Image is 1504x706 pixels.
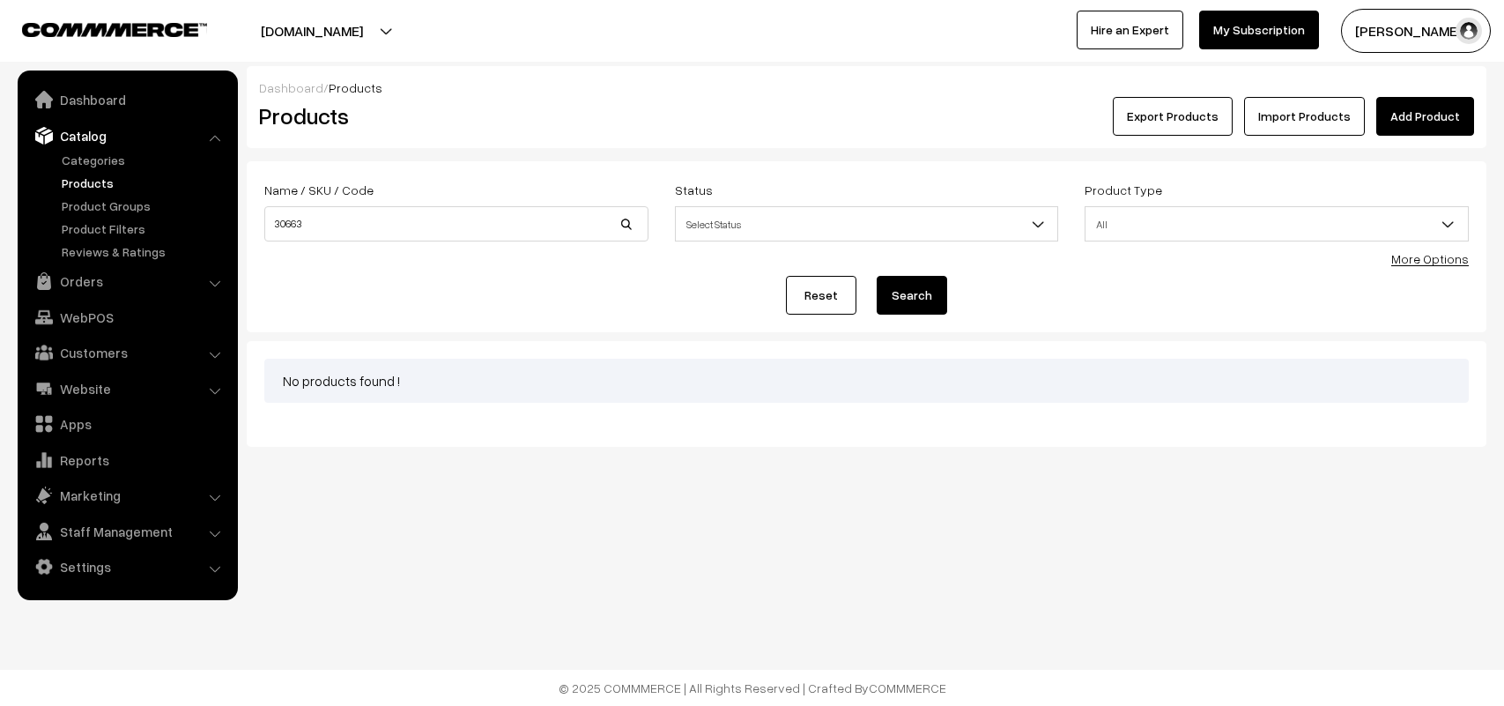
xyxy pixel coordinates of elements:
label: Status [675,181,713,199]
a: My Subscription [1199,11,1319,49]
a: Import Products [1244,97,1365,136]
a: Products [57,174,232,192]
input: Name / SKU / Code [264,206,648,242]
label: Product Type [1085,181,1162,199]
span: Select Status [676,209,1058,240]
label: Name / SKU / Code [264,181,374,199]
a: Apps [22,408,232,440]
a: Catalog [22,120,232,152]
button: Export Products [1113,97,1233,136]
a: Dashboard [259,80,323,95]
a: Product Filters [57,219,232,238]
a: Marketing [22,479,232,511]
span: Products [329,80,382,95]
a: Dashboard [22,84,232,115]
a: Reviews & Ratings [57,242,232,261]
button: Search [877,276,947,315]
a: Orders [22,265,232,297]
span: Select Status [675,206,1059,242]
a: Categories [57,151,232,169]
button: [DOMAIN_NAME] [199,9,425,53]
img: COMMMERCE [22,23,207,36]
a: COMMMERCE [22,18,176,39]
a: More Options [1391,251,1469,266]
a: Add Product [1376,97,1474,136]
a: Settings [22,551,232,583]
a: Hire an Expert [1077,11,1183,49]
h2: Products [259,102,647,130]
a: Reset [786,276,856,315]
a: COMMMERCE [869,680,946,695]
a: Reports [22,444,232,476]
a: WebPOS [22,301,232,333]
div: No products found ! [264,359,1469,403]
span: All [1085,206,1469,242]
span: All [1085,209,1468,240]
img: user [1456,18,1482,44]
button: [PERSON_NAME] [1341,9,1491,53]
a: Product Groups [57,197,232,215]
div: / [259,78,1474,97]
a: Staff Management [22,516,232,547]
a: Website [22,373,232,405]
a: Customers [22,337,232,368]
